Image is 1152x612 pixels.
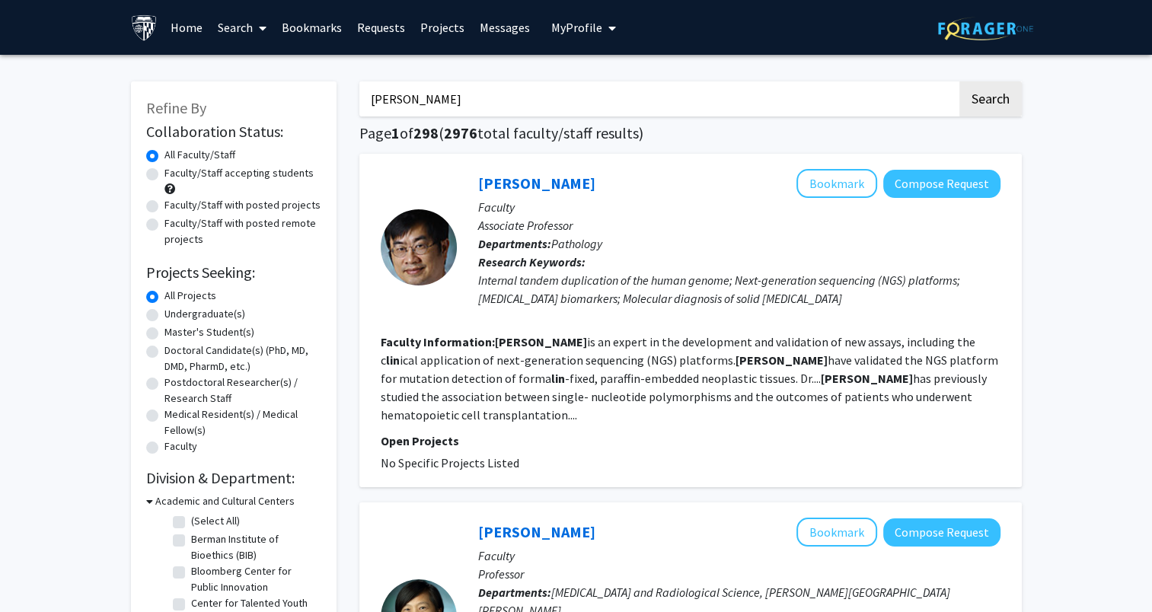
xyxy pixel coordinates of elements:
[413,123,439,142] span: 298
[11,543,65,601] iframe: Chat
[164,215,321,247] label: Faculty/Staff with posted remote projects
[164,343,321,375] label: Doctoral Candidate(s) (PhD, MD, DMD, PharmD, etc.)
[164,197,321,213] label: Faculty/Staff with posted projects
[391,123,400,142] span: 1
[164,375,321,406] label: Postdoctoral Researcher(s) / Research Staff
[191,531,318,563] label: Berman Institute of Bioethics (BIB)
[551,236,602,251] span: Pathology
[359,124,1022,142] h1: Page of ( total faculty/staff results)
[495,334,587,349] b: [PERSON_NAME]
[796,518,877,547] button: Add Doris Lin to Bookmarks
[938,17,1033,40] img: ForagerOne Logo
[146,98,206,117] span: Refine By
[478,174,595,193] a: [PERSON_NAME]
[164,147,235,163] label: All Faculty/Staff
[131,14,158,41] img: Johns Hopkins University Logo
[164,165,314,181] label: Faculty/Staff accepting students
[959,81,1022,116] button: Search
[155,493,295,509] h3: Academic and Cultural Centers
[551,20,602,35] span: My Profile
[736,352,828,368] b: [PERSON_NAME]
[478,565,1000,583] p: Professor
[478,198,1000,216] p: Faculty
[164,438,197,454] label: Faculty
[359,81,957,116] input: Search Keywords
[478,522,595,541] a: [PERSON_NAME]
[164,288,216,304] label: All Projects
[210,1,274,54] a: Search
[146,263,321,282] h2: Projects Seeking:
[381,432,1000,450] p: Open Projects
[444,123,477,142] span: 2976
[191,513,240,529] label: (Select All)
[883,170,1000,198] button: Compose Request to Ming-Tseh Lin
[472,1,538,54] a: Messages
[274,1,349,54] a: Bookmarks
[413,1,472,54] a: Projects
[883,518,1000,547] button: Compose Request to Doris Lin
[478,547,1000,565] p: Faculty
[164,306,245,322] label: Undergraduate(s)
[349,1,413,54] a: Requests
[478,254,586,269] b: Research Keywords:
[796,169,877,198] button: Add Ming-Tseh Lin to Bookmarks
[163,1,210,54] a: Home
[146,469,321,487] h2: Division & Department:
[478,236,551,251] b: Departments:
[381,455,519,470] span: No Specific Projects Listed
[478,585,551,600] b: Departments:
[478,216,1000,234] p: Associate Professor
[551,371,565,386] b: lin
[164,406,321,438] label: Medical Resident(s) / Medical Fellow(s)
[381,334,495,349] b: Faculty Information:
[821,371,913,386] b: [PERSON_NAME]
[478,271,1000,308] div: Internal tandem duplication of the human genome; Next-generation sequencing (NGS) platforms; [MED...
[164,324,254,340] label: Master's Student(s)
[381,334,998,422] fg-read-more: is an expert in the development and validation of new assays, including the c ical application of...
[386,352,400,368] b: lin
[146,123,321,141] h2: Collaboration Status:
[191,563,318,595] label: Bloomberg Center for Public Innovation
